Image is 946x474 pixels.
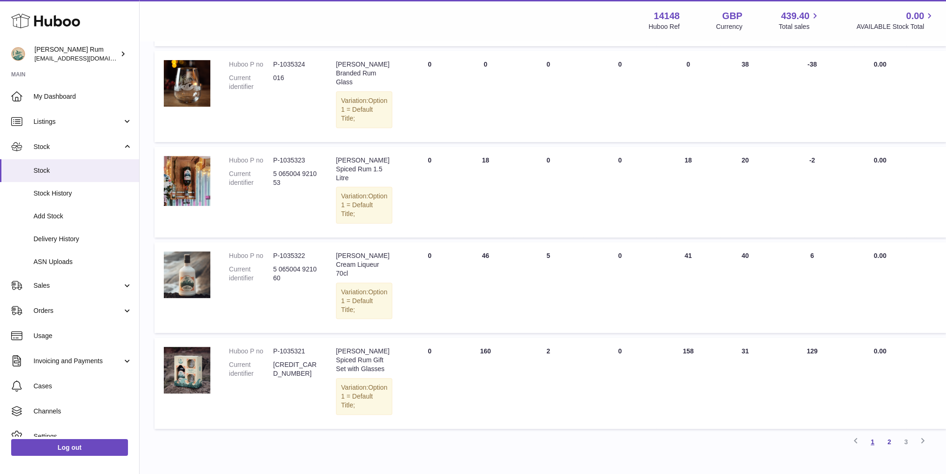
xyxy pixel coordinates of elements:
[34,407,132,416] span: Channels
[874,61,886,68] span: 0.00
[649,22,680,31] div: Huboo Ref
[34,117,122,126] span: Listings
[229,347,273,356] dt: Huboo P no
[618,156,622,164] span: 0
[720,338,771,428] td: 31
[229,169,273,187] dt: Current identifier
[273,347,317,356] dd: P-1035321
[34,92,132,101] span: My Dashboard
[457,242,513,333] td: 46
[273,169,317,187] dd: 5 065004 921053
[336,283,392,319] div: Variation:
[273,74,317,91] dd: 016
[722,10,742,22] strong: GBP
[881,433,898,450] a: 2
[513,242,583,333] td: 5
[771,338,854,428] td: 129
[716,22,743,31] div: Currency
[34,45,118,63] div: [PERSON_NAME] Rum
[273,265,317,283] dd: 5 065004 921060
[229,60,273,69] dt: Huboo P no
[229,156,273,165] dt: Huboo P no
[771,147,854,237] td: -2
[513,338,583,428] td: 2
[11,47,25,61] img: mail@bartirum.wales
[164,251,210,298] img: product image
[34,257,132,266] span: ASN Uploads
[34,306,122,315] span: Orders
[341,97,387,122] span: Option 1 = Default Title;
[618,252,622,259] span: 0
[34,357,122,366] span: Invoicing and Payments
[906,10,924,22] span: 0.00
[229,265,273,283] dt: Current identifier
[654,10,680,22] strong: 14148
[34,281,122,290] span: Sales
[229,74,273,91] dt: Current identifier
[229,360,273,378] dt: Current identifier
[856,22,935,31] span: AVAILABLE Stock Total
[402,51,457,142] td: 0
[273,60,317,69] dd: P-1035324
[720,147,771,237] td: 20
[778,10,820,31] a: 439.40 Total sales
[513,51,583,142] td: 0
[874,347,886,355] span: 0.00
[513,147,583,237] td: 0
[864,433,881,450] a: 1
[341,192,387,217] span: Option 1 = Default Title;
[402,147,457,237] td: 0
[34,166,132,175] span: Stock
[273,251,317,260] dd: P-1035322
[273,156,317,165] dd: P-1035323
[336,91,392,128] div: Variation:
[618,61,622,68] span: 0
[402,242,457,333] td: 0
[778,22,820,31] span: Total sales
[618,347,622,355] span: 0
[402,338,457,428] td: 0
[781,10,809,22] span: 439.40
[164,156,210,206] img: product image
[771,242,854,333] td: 6
[336,251,392,278] div: [PERSON_NAME] Cream Liqueur 70cl
[898,433,914,450] a: 3
[34,189,132,198] span: Stock History
[657,147,720,237] td: 18
[34,382,132,391] span: Cases
[657,242,720,333] td: 41
[336,347,392,373] div: [PERSON_NAME] Spiced Rum Gift Set with Glasses
[34,235,132,244] span: Delivery History
[457,147,513,237] td: 18
[34,142,122,151] span: Stock
[457,51,513,142] td: 0
[874,156,886,164] span: 0.00
[164,60,210,107] img: product image
[856,10,935,31] a: 0.00 AVAILABLE Stock Total
[771,51,854,142] td: -38
[657,338,720,428] td: 158
[657,51,720,142] td: 0
[11,439,128,456] a: Log out
[720,242,771,333] td: 40
[336,187,392,223] div: Variation:
[874,252,886,259] span: 0.00
[273,360,317,378] dd: [CREDIT_CARD_NUMBER]
[34,54,137,62] span: [EMAIL_ADDRESS][DOMAIN_NAME]
[34,332,132,340] span: Usage
[720,51,771,142] td: 38
[229,251,273,260] dt: Huboo P no
[34,212,132,221] span: Add Stock
[336,156,392,183] div: [PERSON_NAME] Spiced Rum 1.5 Litre
[341,288,387,313] span: Option 1 = Default Title;
[457,338,513,428] td: 160
[336,378,392,415] div: Variation:
[336,60,392,87] div: [PERSON_NAME] Branded Rum Glass
[34,432,132,441] span: Settings
[164,347,210,393] img: product image
[341,384,387,409] span: Option 1 = Default Title;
